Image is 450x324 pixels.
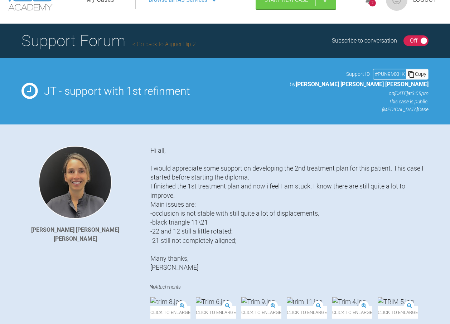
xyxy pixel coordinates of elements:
img: trim 11.jpg [287,297,323,306]
img: Trim 9.jpg [241,297,275,306]
img: Joana Alexandra Domingues Santos de Matos [39,146,112,219]
h4: Attachments [150,283,429,291]
span: Click to enlarge [196,306,236,319]
div: Off [410,36,417,45]
img: trim 8.jpg [150,297,183,306]
p: [MEDICAL_DATA] Case [290,105,429,113]
div: Subscribe to conversation [332,36,397,45]
div: [PERSON_NAME] [PERSON_NAME] [PERSON_NAME] [21,225,129,244]
p: on [DATE] at 3:05pm [290,89,429,97]
span: Support ID [346,70,370,78]
div: Copy [406,69,428,79]
img: Trim 6.jpg [196,297,229,306]
img: TRIM 5.jpg [378,297,414,306]
span: Click to enlarge [378,306,418,319]
a: Go back to Aligner Dip 2 [132,41,196,48]
h1: Support Forum [21,28,196,53]
span: Click to enlarge [241,306,281,319]
span: Click to enlarge [287,306,327,319]
div: # PUN9MXHK [373,70,406,78]
span: Click to enlarge [150,306,190,319]
span: [PERSON_NAME] [PERSON_NAME] [PERSON_NAME] [296,81,429,88]
h2: JT - support with 1st refinment [44,86,283,97]
p: by [290,80,429,89]
p: This case is public. [290,98,429,105]
span: Click to enlarge [332,306,372,319]
div: Hi all, I would appreciate some support on developing the 2nd treatment plan for this patient. Th... [150,146,429,272]
img: Trim 4.jpg [332,297,366,306]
